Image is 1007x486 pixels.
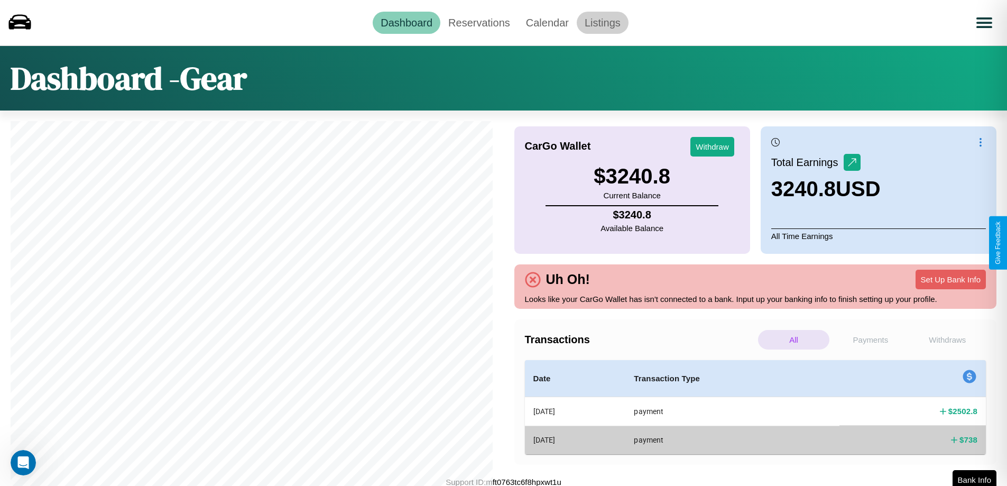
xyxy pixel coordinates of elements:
table: simple table [525,360,986,454]
th: [DATE] [525,426,626,454]
p: Total Earnings [771,153,844,172]
button: Set Up Bank Info [916,270,986,289]
th: [DATE] [525,397,626,426]
p: All Time Earnings [771,228,986,243]
p: Available Balance [600,221,663,235]
a: Reservations [440,12,518,34]
a: Dashboard [373,12,440,34]
h4: CarGo Wallet [525,140,591,152]
h3: 3240.8 USD [771,177,881,201]
h1: Dashboard - Gear [11,57,247,100]
p: All [758,330,829,350]
h4: $ 2502.8 [948,406,977,417]
p: Withdraws [912,330,983,350]
h4: Transactions [525,334,755,346]
a: Listings [577,12,629,34]
h4: Transaction Type [634,372,831,385]
h3: $ 3240.8 [594,164,670,188]
div: Give Feedback [994,222,1002,264]
iframe: Intercom live chat [11,450,36,475]
h4: $ 738 [959,434,977,445]
button: Withdraw [690,137,734,157]
p: Looks like your CarGo Wallet has isn't connected to a bank. Input up your banking info to finish ... [525,292,986,306]
h4: Date [533,372,617,385]
p: Current Balance [594,188,670,203]
h4: Uh Oh! [541,272,595,287]
button: Open menu [969,8,999,38]
p: Payments [835,330,906,350]
th: payment [625,397,839,426]
th: payment [625,426,839,454]
a: Calendar [518,12,577,34]
h4: $ 3240.8 [600,209,663,221]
